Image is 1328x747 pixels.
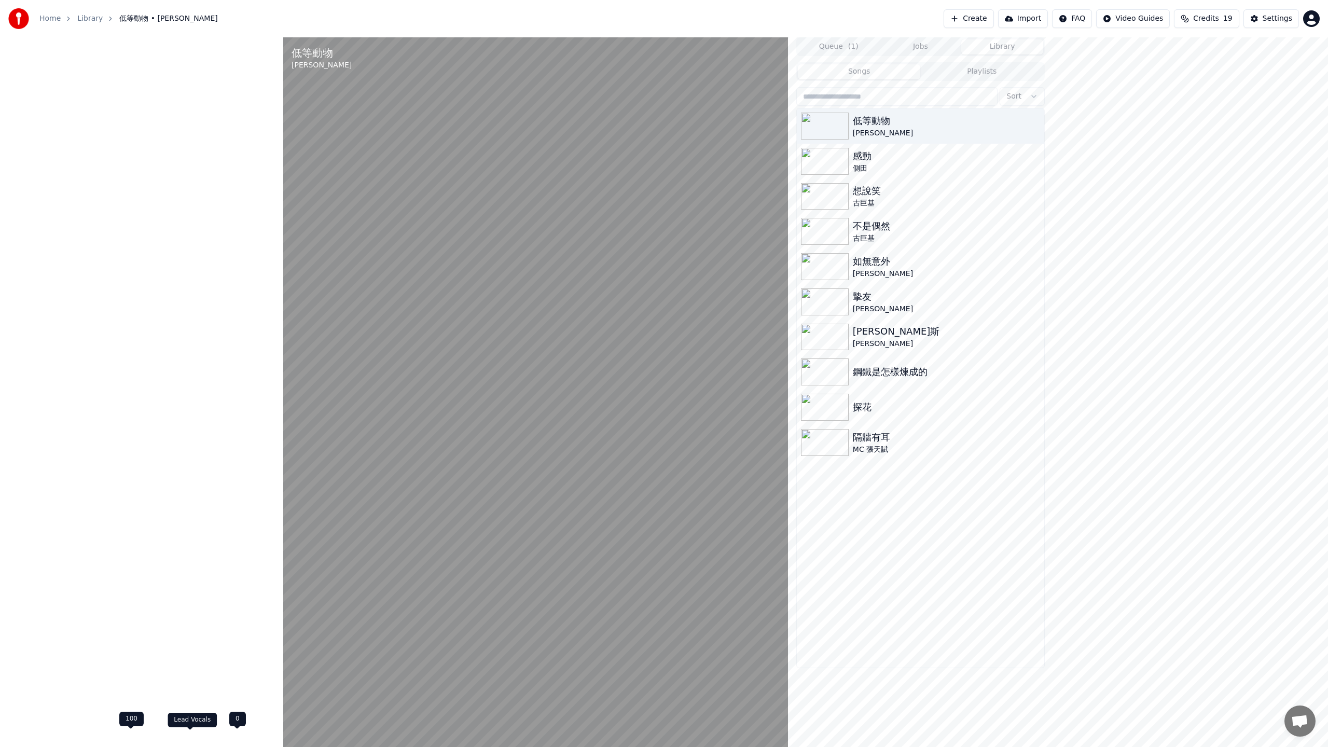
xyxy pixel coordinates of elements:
[848,41,859,52] span: ( 1 )
[292,60,352,71] div: [PERSON_NAME]
[798,39,880,54] button: Queue
[119,13,217,24] span: 低等動物 • [PERSON_NAME]
[1193,13,1219,24] span: Credits
[77,13,103,24] a: Library
[1263,13,1292,24] div: Settings
[1174,9,1239,28] button: Credits19
[1052,9,1092,28] button: FAQ
[1284,706,1316,737] a: Open chat
[853,233,1040,244] div: 古巨基
[8,8,29,29] img: youka
[119,712,144,726] div: 100
[920,64,1043,79] button: Playlists
[292,46,352,60] div: 低等動物
[853,184,1040,198] div: 想說笑
[229,712,246,726] div: 0
[853,269,1040,279] div: [PERSON_NAME]
[853,128,1040,139] div: [PERSON_NAME]
[168,713,217,727] div: Lead Vocals
[961,39,1043,54] button: Library
[880,39,962,54] button: Jobs
[853,365,1040,379] div: 鋼鐵是怎樣煉成的
[998,9,1048,28] button: Import
[944,9,994,28] button: Create
[853,149,1040,163] div: 感動
[39,13,61,24] a: Home
[853,254,1040,269] div: 如無意外
[853,289,1040,304] div: 摯友
[853,198,1040,209] div: 古巨基
[853,304,1040,314] div: [PERSON_NAME]
[853,114,1040,128] div: 低等動物
[853,324,1040,339] div: [PERSON_NAME]斯
[853,445,1040,455] div: MC 張天賦
[853,400,1040,414] div: 探花
[853,339,1040,349] div: [PERSON_NAME]
[853,430,1040,445] div: 隔牆有耳
[39,13,218,24] nav: breadcrumb
[853,219,1040,233] div: 不是偶然
[853,163,1040,174] div: 側田
[1096,9,1170,28] button: Video Guides
[798,64,921,79] button: Songs
[1006,91,1021,102] span: Sort
[1223,13,1233,24] span: 19
[1243,9,1299,28] button: Settings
